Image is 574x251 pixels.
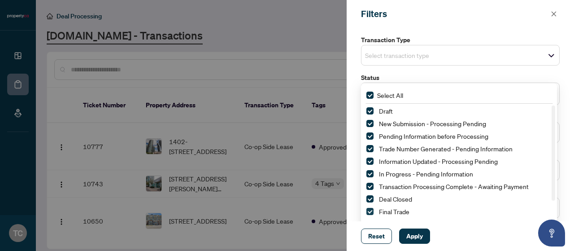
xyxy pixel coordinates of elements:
button: Reset [361,229,392,244]
span: Trade Number Generated - Pending Information [375,143,552,154]
span: Final Trade [379,207,409,216]
span: Deal Fell Through - Pending Information [375,219,552,229]
span: Select Transaction Processing Complete - Awaiting Payment [366,183,374,190]
span: Select Draft [366,107,374,114]
span: Select All [374,90,407,100]
div: Filters [361,7,548,21]
span: Final Trade [375,206,552,217]
span: Draft [375,106,552,116]
span: Transaction Processing Complete - Awaiting Payment [379,182,529,190]
span: Transaction Processing Complete - Awaiting Payment [375,181,552,192]
span: In Progress - Pending Information [379,170,473,178]
span: Information Updated - Processing Pending [375,156,552,167]
span: Pending Information before Processing [379,132,488,140]
span: Deal Fell Through - Pending Information [379,220,490,228]
span: Select In Progress - Pending Information [366,170,374,177]
span: Select Final Trade [366,208,374,215]
span: New Submission - Processing Pending [379,119,486,128]
span: Select Pending Information before Processing [366,132,374,140]
label: Transaction Type [361,35,560,45]
span: Select Trade Number Generated - Pending Information [366,145,374,152]
label: Status [361,73,560,83]
span: Draft [379,107,393,115]
span: New Submission - Processing Pending [375,118,552,129]
button: Apply [399,229,430,244]
span: close [551,11,557,17]
span: Pending Information before Processing [375,131,552,141]
span: Information Updated - Processing Pending [379,157,498,165]
button: Open asap [538,220,565,247]
span: Deal Closed [375,194,552,204]
span: Select Information Updated - Processing Pending [366,158,374,165]
span: Trade Number Generated - Pending Information [379,145,513,153]
span: Deal Closed [379,195,412,203]
span: Select Deal Closed [366,195,374,203]
span: Apply [406,229,423,243]
span: Reset [368,229,385,243]
span: Select New Submission - Processing Pending [366,120,374,127]
span: In Progress - Pending Information [375,168,552,179]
